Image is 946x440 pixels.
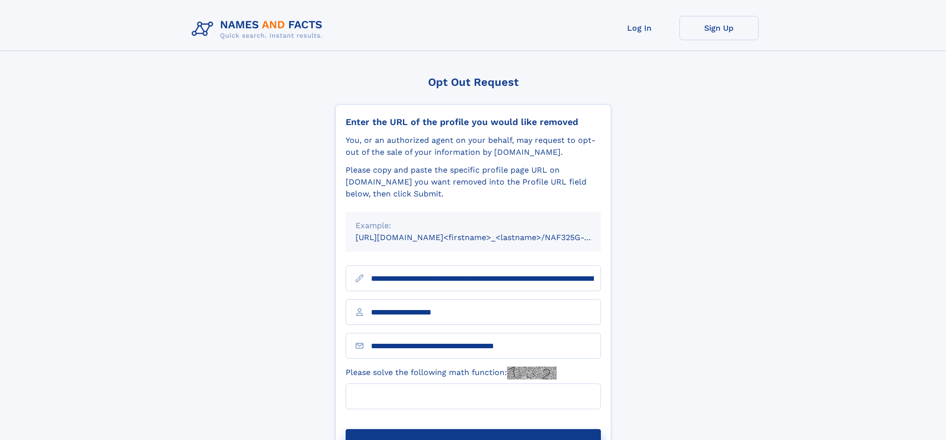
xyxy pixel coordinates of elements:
[346,134,601,158] div: You, or an authorized agent on your behalf, may request to opt-out of the sale of your informatio...
[346,367,557,379] label: Please solve the following math function:
[188,16,331,43] img: Logo Names and Facts
[356,220,591,232] div: Example:
[356,233,620,242] small: [URL][DOMAIN_NAME]<firstname>_<lastname>/NAF325G-xxxxxxxx
[600,16,679,40] a: Log In
[679,16,759,40] a: Sign Up
[346,117,601,127] div: Enter the URL of the profile you would like removed
[335,76,611,88] div: Opt Out Request
[346,164,601,200] div: Please copy and paste the specific profile page URL on [DOMAIN_NAME] you want removed into the Pr...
